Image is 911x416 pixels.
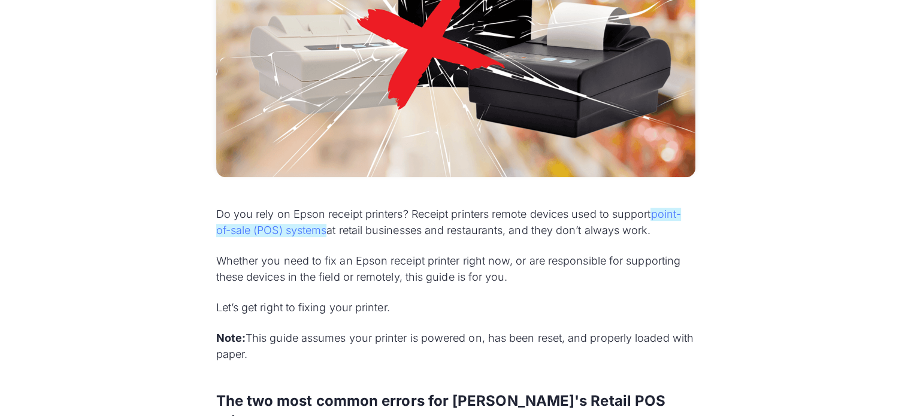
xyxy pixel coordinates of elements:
strong: Note: [216,332,246,344]
p: Do you rely on Epson receipt printers? Receipt printers remote devices used to support at retail ... [216,206,695,238]
p: ‍ This guide assumes your printer is powered on, has been reset, and properly loaded with paper. [216,330,695,362]
p: Whether you need to fix an Epson receipt printer right now, or are responsible for supporting the... [216,253,695,285]
p: Let’s get right to fixing your printer. [216,299,695,315]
